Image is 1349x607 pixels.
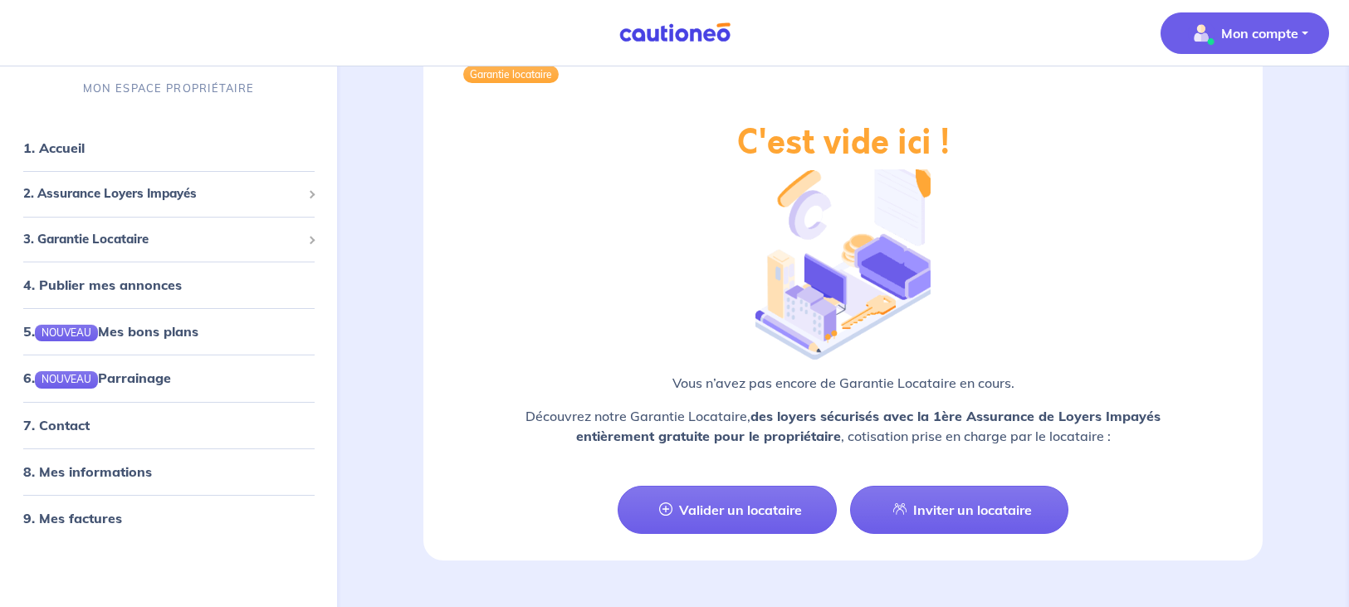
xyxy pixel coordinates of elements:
div: 7. Contact [7,409,330,442]
div: 5.NOUVEAUMes bons plans [7,315,330,348]
img: illu_empty_gl.png [755,156,930,360]
a: 9. Mes factures [23,510,122,526]
div: 4. Publier mes annonces [7,268,330,301]
div: 8. Mes informations [7,455,330,488]
a: 6.NOUVEAUParrainage [23,370,171,386]
div: 6.NOUVEAUParrainage [7,361,330,394]
strong: des loyers sécurisés avec la 1ère Assurance de Loyers Impayés entièrement gratuite pour le propri... [576,408,1161,444]
span: 3. Garantie Locataire [23,230,301,249]
div: 9. Mes factures [7,502,330,535]
button: illu_account_valid_menu.svgMon compte [1161,12,1329,54]
p: Vous n’avez pas encore de Garantie Locataire en cours. [463,373,1223,393]
a: 7. Contact [23,417,90,433]
a: Inviter un locataire [850,486,1068,534]
p: Découvrez notre Garantie Locataire, , cotisation prise en charge par le locataire : [463,406,1223,446]
div: 3. Garantie Locataire [7,223,330,256]
p: Mon compte [1221,23,1298,43]
img: illu_account_valid_menu.svg [1188,20,1215,47]
a: 1. Accueil [23,140,85,156]
a: 5.NOUVEAUMes bons plans [23,323,198,340]
div: Garantie locataire [463,66,559,82]
a: 4. Publier mes annonces [23,277,182,293]
h2: C'est vide ici ! [737,123,950,163]
a: Valider un locataire [618,486,836,534]
p: MON ESPACE PROPRIÉTAIRE [83,81,254,96]
div: 1. Accueil [7,131,330,164]
img: Cautioneo [613,22,737,43]
a: 8. Mes informations [23,463,152,480]
div: 2. Assurance Loyers Impayés [7,178,330,210]
span: 2. Assurance Loyers Impayés [23,184,301,203]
